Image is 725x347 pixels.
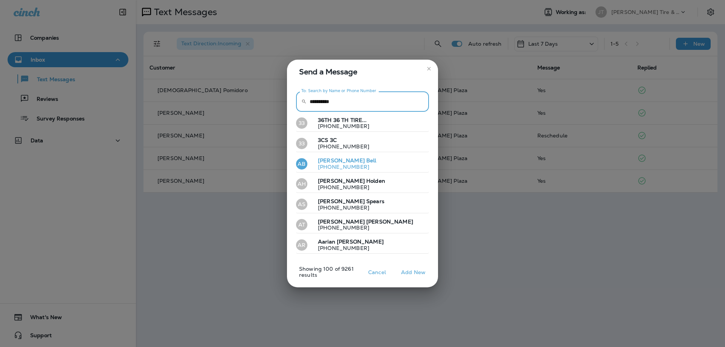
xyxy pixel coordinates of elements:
span: 36TH [318,117,332,123]
button: 3336TH 36 TH TIRE...[PHONE_NUMBER] [296,115,429,132]
p: [PHONE_NUMBER] [312,143,369,150]
p: [PHONE_NUMBER] [312,123,369,129]
div: AB [296,158,307,170]
button: AB[PERSON_NAME] Bell[PHONE_NUMBER] [296,155,429,173]
span: [PERSON_NAME] [318,177,365,184]
span: [PERSON_NAME] [318,218,365,225]
span: 36 TH TIRE... [333,117,367,123]
span: [PERSON_NAME] [337,238,384,245]
div: AS [296,199,307,210]
span: Aarian [318,238,335,245]
p: Showing 100 of 9261 results [284,266,363,284]
button: AT[PERSON_NAME] [PERSON_NAME][PHONE_NUMBER] [296,216,429,234]
span: Bell [366,157,376,164]
button: close [423,63,435,75]
p: [PHONE_NUMBER] [312,164,376,170]
button: AH[PERSON_NAME] Holden[PHONE_NUMBER] [296,176,429,193]
p: [PHONE_NUMBER] [312,205,384,211]
div: AR [296,239,307,251]
span: Send a Message [299,66,429,78]
button: Cancel [363,267,391,278]
button: 333CS 3C[PHONE_NUMBER] [296,135,429,152]
button: ARAarian [PERSON_NAME][PHONE_NUMBER] [296,236,429,254]
span: [PERSON_NAME] [318,157,365,164]
button: ABAaries [PERSON_NAME] [296,257,429,274]
span: 3CS [318,137,328,143]
p: [PHONE_NUMBER] [312,245,384,251]
p: [PHONE_NUMBER] [312,225,413,231]
p: [PHONE_NUMBER] [312,184,385,190]
label: To: Search by Name or Phone Number [301,88,376,94]
div: 33 [296,117,307,129]
div: 33 [296,138,307,149]
span: Holden [366,177,385,184]
button: Add New [397,267,429,278]
span: [PERSON_NAME] [318,198,365,205]
button: AS[PERSON_NAME] Spears[PHONE_NUMBER] [296,196,429,213]
span: [PERSON_NAME] [366,218,413,225]
span: Spears [366,198,384,205]
div: AH [296,178,307,190]
span: 3C [330,137,337,143]
div: AT [296,219,307,230]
